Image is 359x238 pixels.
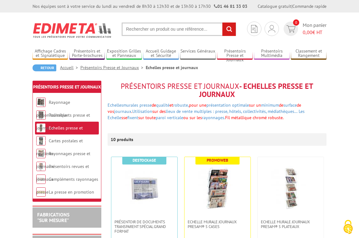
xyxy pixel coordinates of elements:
a: Présentoirs revues et journaux [36,164,89,182]
li: Echelles presse et journaux [146,64,198,71]
a: Echelle murale journaux Presam® 5 plateaux [258,220,324,229]
a: Echelle murale journaux Presam® 5 cases [185,220,250,229]
img: devis rapide [268,25,275,33]
a: Rayonnage personnalisable [36,99,70,118]
button: Cookies (fenêtre modale) [337,217,359,238]
div: Nos équipes sont à votre service du lundi au vendredi de 8h30 à 12h30 et de 13h30 à 17h30 [33,3,247,9]
span: Mon panier [303,22,326,36]
a: fixent [127,115,138,120]
a: devis rapide 0 Mon panier 0,00€ HT [282,22,326,36]
span: de et pour une sur un de de vos . sur des [108,102,301,114]
img: PRÉSENTOIR DE DOCUMENTS TRANSPARENT SPÉCIAL GRAND FORMAT [123,166,166,210]
a: presse [139,102,152,108]
a: hôtels, [229,109,242,114]
a: Utilisation [132,109,152,114]
a: presse, [215,109,228,114]
a: surface [283,102,297,108]
a: Accueil [60,65,80,70]
a: Tourniquets presse et journaux [36,112,90,131]
a: collectivités, [243,109,266,114]
a: Rayonnages presse et journaux [36,151,90,169]
b: Promoweb [207,158,228,163]
p: 10 produits [111,133,134,146]
img: devis rapide [286,25,296,33]
a: Retour [33,64,56,71]
span: se sur toute ou sur les Fil métallique chromé robuste. [123,115,284,120]
span: Echelle murale journaux Presam® 5 plateaux [261,220,321,229]
a: Affichage Cadres et Signalétique [33,48,68,59]
a: paroi verticale [156,115,183,120]
a: lieux de vente multiples : [166,109,214,114]
a: La presse en promotion [49,189,94,195]
span: 0 [293,19,299,26]
a: PRÉSENTOIR DE DOCUMENTS TRANSPARENT SPÉCIAL GRAND FORMAT [111,220,177,234]
a: Exposition Grilles et Panneaux [106,48,142,59]
a: Présentoirs et Porte-brochures [69,48,105,59]
a: médiathèques… [268,109,297,114]
h1: - Echelles presse et journaux [108,82,326,99]
a: Catalogue gratuit [258,3,291,9]
input: rechercher [222,23,236,36]
strong: 01 46 81 33 03 [214,3,247,9]
a: murales [123,102,138,108]
a: qualité [156,102,169,108]
input: Rechercher un produit ou une référence... [122,23,236,36]
a: Présentoirs Presse et Journaux [217,48,252,59]
img: Edimeta [33,19,112,42]
span: € HT [303,29,326,36]
a: Présentoirs Presse et Journaux [33,84,101,90]
img: Cookies (fenêtre modale) [340,219,356,235]
a: journaux [114,109,131,114]
span: s [121,115,123,120]
span: 0,00 [303,29,312,35]
span: Présentoirs Presse et Journaux [121,81,239,91]
div: | [258,3,326,9]
a: Présentoirs Presse et Journaux [80,65,146,70]
a: Services Généraux [180,48,215,59]
img: Echelle murale journaux Presam® 5 cases [196,166,240,210]
span: PRÉSENTOIR DE DOCUMENTS TRANSPARENT SPÉCIAL GRAND FORMAT [114,220,174,234]
a: Compléments rayonnages presse [36,176,98,195]
a: rayonnages. [202,115,225,120]
a: Commande rapide [292,3,326,9]
a: Echelles presse et journaux [36,125,83,144]
a: Accueil Guidage et Sécurité [143,48,179,59]
img: Rayonnage personnalisable [36,98,46,107]
span: Echelle murale journaux Presam® 5 cases [188,220,247,229]
img: devis rapide [251,25,257,33]
a: Cartes postales et routières [36,138,83,156]
img: Echelle murale journaux Presam® 5 plateaux [269,166,313,210]
a: minimum [261,102,279,108]
a: Classement et Rangement [291,48,326,59]
a: présentation [206,102,231,108]
a: optimale [232,102,249,108]
a: Echelles [108,102,123,108]
a: Les Echelle [108,109,305,120]
a: Présentoirs Multimédia [254,48,289,59]
a: robuste, [173,102,189,108]
b: Destockage [133,158,156,163]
